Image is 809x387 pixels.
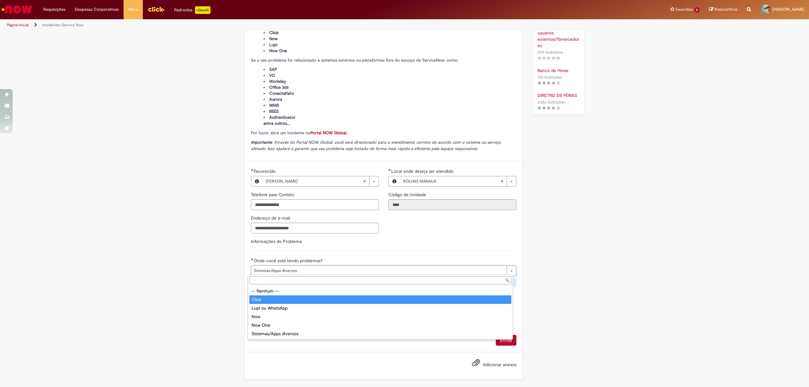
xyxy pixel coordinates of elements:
[248,286,513,339] ul: Onde você está tendo problemas?
[249,295,511,304] div: Click
[249,287,511,295] div: -- Nenhum --
[249,321,511,330] div: Now One
[249,330,511,338] div: Sistemas/Apps diversos
[249,304,511,312] div: Lupi ou WhatsApp
[249,312,511,321] div: Now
